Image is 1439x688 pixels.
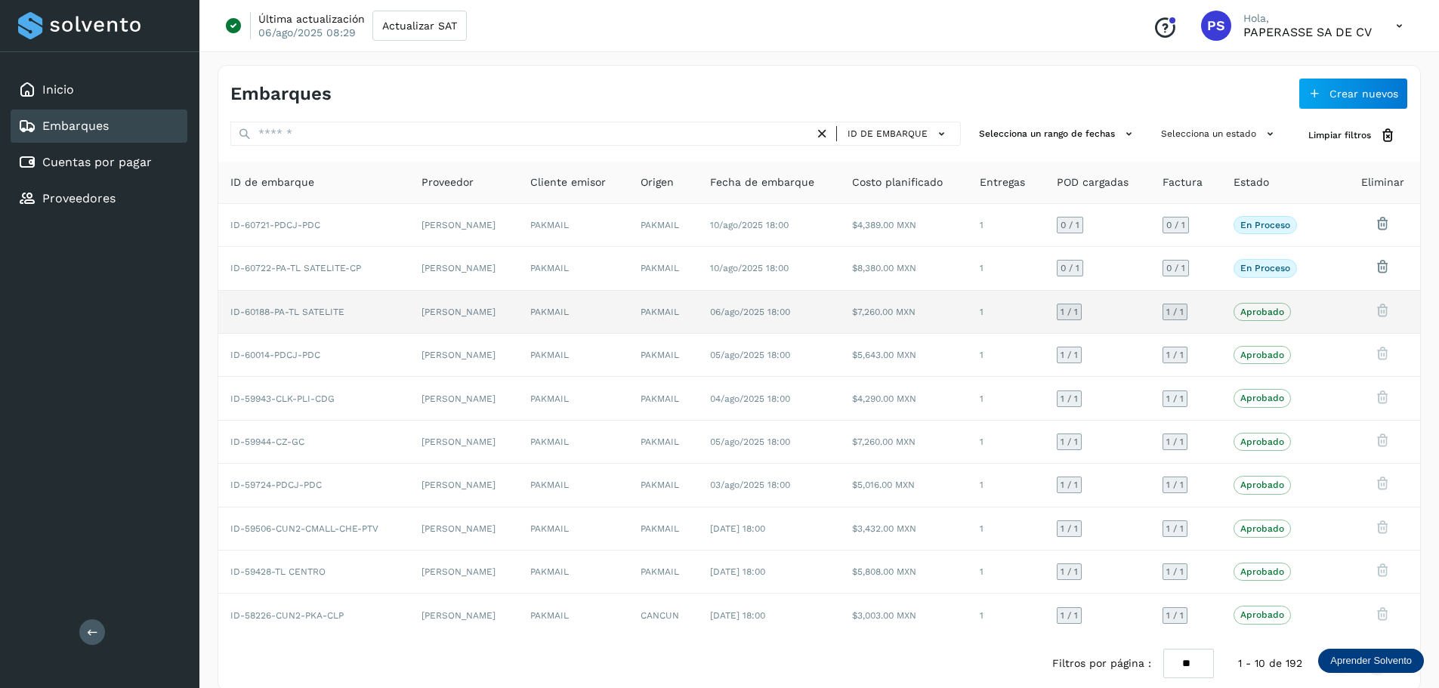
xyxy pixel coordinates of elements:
[1052,656,1151,671] span: Filtros por página :
[518,334,628,377] td: PAKMAIL
[710,523,765,534] span: [DATE] 18:00
[1240,566,1284,577] p: Aprobado
[372,11,467,41] button: Actualizar SAT
[1166,221,1185,230] span: 0 / 1
[840,291,967,334] td: $7,260.00 MXN
[848,127,928,140] span: ID de embarque
[230,566,326,577] span: ID-59428-TL CENTRO
[710,307,790,317] span: 06/ago/2025 18:00
[1240,523,1284,534] p: Aprobado
[1318,649,1424,673] div: Aprender Solvento
[422,174,474,190] span: Proveedor
[1298,78,1408,110] button: Crear nuevos
[409,291,518,334] td: [PERSON_NAME]
[628,377,698,420] td: PAKMAIL
[230,350,320,360] span: ID-60014-PDCJ-PDC
[409,334,518,377] td: [PERSON_NAME]
[968,508,1045,551] td: 1
[840,247,967,290] td: $8,380.00 MXN
[409,247,518,290] td: [PERSON_NAME]
[628,334,698,377] td: PAKMAIL
[1166,567,1184,576] span: 1 / 1
[1166,437,1184,446] span: 1 / 1
[11,146,187,179] div: Cuentas por pagar
[11,182,187,215] div: Proveedores
[840,421,967,464] td: $7,260.00 MXN
[973,122,1143,147] button: Selecciona un rango de fechas
[1243,12,1372,25] p: Hola,
[409,377,518,420] td: [PERSON_NAME]
[710,174,814,190] span: Fecha de embarque
[1166,611,1184,620] span: 1 / 1
[840,204,967,247] td: $4,389.00 MXN
[840,377,967,420] td: $4,290.00 MXN
[1166,307,1184,316] span: 1 / 1
[518,594,628,636] td: PAKMAIL
[1061,394,1078,403] span: 1 / 1
[1243,25,1372,39] p: PAPERASSE SA DE CV
[530,174,606,190] span: Cliente emisor
[628,204,698,247] td: PAKMAIL
[1061,437,1078,446] span: 1 / 1
[710,393,790,404] span: 04/ago/2025 18:00
[710,263,789,273] span: 10/ago/2025 18:00
[11,110,187,143] div: Embarques
[230,523,378,534] span: ID-59506-CUN2-CMALL-CHE-PTV
[852,174,943,190] span: Costo planificado
[1240,480,1284,490] p: Aprobado
[518,508,628,551] td: PAKMAIL
[1061,524,1078,533] span: 1 / 1
[628,594,698,636] td: CANCUN
[968,594,1045,636] td: 1
[230,83,332,105] h4: Embarques
[840,334,967,377] td: $5,643.00 MXN
[968,421,1045,464] td: 1
[42,155,152,169] a: Cuentas por pagar
[641,174,674,190] span: Origen
[1330,655,1412,667] p: Aprender Solvento
[1234,174,1269,190] span: Estado
[1166,480,1184,489] span: 1 / 1
[409,551,518,594] td: [PERSON_NAME]
[409,464,518,507] td: [PERSON_NAME]
[843,123,954,145] button: ID de embarque
[1240,437,1284,447] p: Aprobado
[258,12,365,26] p: Última actualización
[710,220,789,230] span: 10/ago/2025 18:00
[968,247,1045,290] td: 1
[840,464,967,507] td: $5,016.00 MXN
[1061,307,1078,316] span: 1 / 1
[628,551,698,594] td: PAKMAIL
[968,464,1045,507] td: 1
[1308,128,1371,142] span: Limpiar filtros
[980,174,1025,190] span: Entregas
[518,464,628,507] td: PAKMAIL
[518,291,628,334] td: PAKMAIL
[628,508,698,551] td: PAKMAIL
[1061,350,1078,359] span: 1 / 1
[230,610,344,621] span: ID-58226-CUN2-PKA-CLP
[710,566,765,577] span: [DATE] 18:00
[230,437,304,447] span: ID-59944-CZ-GC
[11,73,187,106] div: Inicio
[230,220,320,230] span: ID-60721-PDCJ-PDC
[409,204,518,247] td: [PERSON_NAME]
[1061,264,1079,273] span: 0 / 1
[1061,221,1079,230] span: 0 / 1
[1166,350,1184,359] span: 1 / 1
[968,551,1045,594] td: 1
[628,291,698,334] td: PAKMAIL
[628,421,698,464] td: PAKMAIL
[42,119,109,133] a: Embarques
[840,508,967,551] td: $3,432.00 MXN
[518,421,628,464] td: PAKMAIL
[1240,263,1290,273] p: En proceso
[1155,122,1284,147] button: Selecciona un estado
[1329,88,1398,99] span: Crear nuevos
[710,350,790,360] span: 05/ago/2025 18:00
[230,263,361,273] span: ID-60722-PA-TL SATELITE-CP
[628,247,698,290] td: PAKMAIL
[258,26,356,39] p: 06/ago/2025 08:29
[382,20,457,31] span: Actualizar SAT
[1166,524,1184,533] span: 1 / 1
